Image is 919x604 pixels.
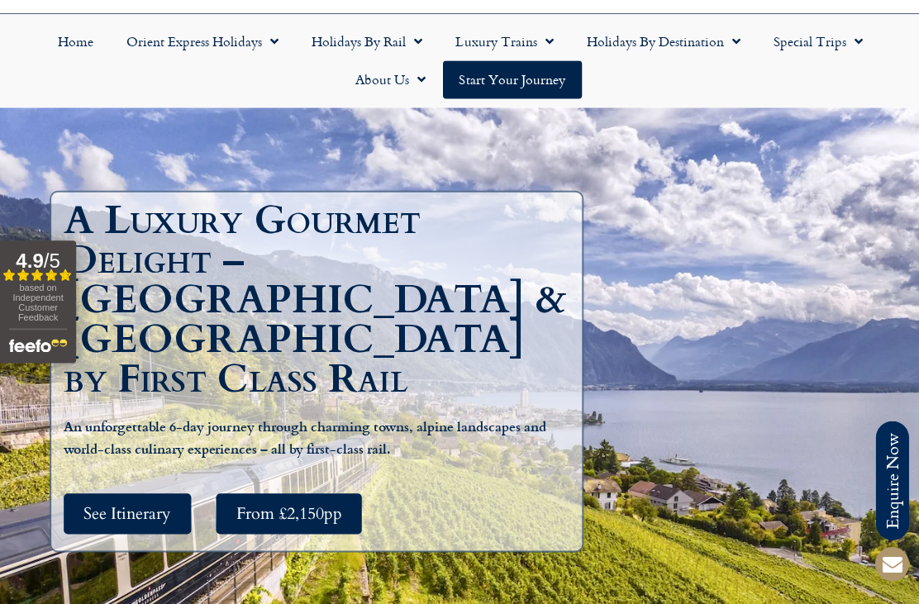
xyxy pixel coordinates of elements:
[64,201,577,399] h1: A Luxury Gourmet Delight – [GEOGRAPHIC_DATA] & [GEOGRAPHIC_DATA] by First Class Rail
[216,493,361,534] a: From £2,150pp
[41,23,110,61] a: Home
[64,493,191,534] a: See Itinerary
[339,61,442,99] a: About Us
[110,23,295,61] a: Orient Express Holidays
[295,23,439,61] a: Holidays by Rail
[8,23,911,99] nav: Menu
[439,23,569,61] a: Luxury Trains
[569,23,756,61] a: Holidays by Destination
[756,23,879,61] a: Special Trips
[64,416,545,459] b: An unforgettable 6-day journey through charming towns, alpine landscapes and world-class culinary...
[236,503,341,524] span: From £2,150pp
[83,503,171,524] span: See Itinerary
[442,61,581,99] a: Start your Journey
